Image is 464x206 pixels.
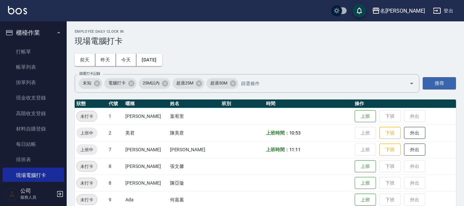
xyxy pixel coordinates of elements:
span: 上班中 [76,146,97,153]
a: 高階收支登錄 [3,106,64,121]
td: 8 [107,175,124,191]
span: 未知 [79,80,95,86]
th: 姓名 [168,99,220,108]
button: 名[PERSON_NAME] [369,4,428,18]
th: 狀態 [75,99,107,108]
div: 未知 [79,78,102,89]
button: 登出 [430,5,456,17]
button: 上班 [355,110,376,123]
span: 上班中 [76,130,97,137]
td: 陳美君 [168,125,220,141]
a: 掛單列表 [3,75,64,90]
td: 美君 [124,125,168,141]
td: [PERSON_NAME] [124,175,168,191]
button: 上班 [355,160,376,173]
div: 25M以內 [139,78,171,89]
td: [PERSON_NAME] [124,141,168,158]
td: [PERSON_NAME] [124,158,168,175]
div: 超過25M [172,78,204,89]
img: Person [5,187,19,201]
h3: 現場電腦打卡 [75,36,456,46]
th: 操作 [353,99,456,108]
button: 今天 [116,54,137,66]
a: 帳單列表 [3,59,64,75]
img: Logo [8,6,27,14]
span: 超過25M [172,80,197,86]
th: 代號 [107,99,124,108]
a: 每日結帳 [3,137,64,152]
button: 昨天 [95,54,116,66]
td: [PERSON_NAME] [168,141,220,158]
h2: Employee Daily Clock In [75,29,456,34]
div: 超過50M [206,78,238,89]
td: 葉宥里 [168,108,220,125]
b: 上班時間： [266,147,289,152]
span: 未打卡 [77,180,97,187]
td: 1 [107,108,124,125]
td: [PERSON_NAME] [124,108,168,125]
span: 電腦打卡 [104,80,130,86]
span: 未打卡 [77,113,97,120]
button: save [353,4,366,17]
p: 服務人員 [20,194,54,200]
th: 時間 [264,99,353,108]
div: 電腦打卡 [104,78,137,89]
span: 25M以內 [139,80,164,86]
a: 現金收支登錄 [3,90,64,106]
a: 材料自購登錄 [3,121,64,137]
div: 名[PERSON_NAME] [380,7,425,15]
button: 上班 [355,177,376,189]
td: 陳亞璇 [168,175,220,191]
span: 10:53 [289,130,301,136]
td: 7 [107,141,124,158]
button: 上班 [355,194,376,206]
a: 現場電腦打卡 [3,168,64,183]
h5: 公司 [20,188,54,194]
td: 2 [107,125,124,141]
button: 櫃檯作業 [3,24,64,41]
span: 未打卡 [77,196,97,203]
button: 外出 [404,144,425,156]
th: 暱稱 [124,99,168,108]
button: 下班 [379,144,401,156]
button: [DATE] [136,54,162,66]
span: 超過50M [206,80,231,86]
a: 打帳單 [3,44,64,59]
label: 篩選打卡記錄 [79,71,100,76]
a: 排班表 [3,152,64,167]
input: 篩選條件 [239,77,398,89]
button: 搜尋 [423,77,456,89]
th: 班別 [220,99,264,108]
span: 未打卡 [77,163,97,170]
button: 下班 [379,127,401,139]
td: 張文馨 [168,158,220,175]
b: 上班時間： [266,130,289,136]
span: 11:11 [289,147,301,152]
button: 外出 [404,127,425,139]
td: 8 [107,158,124,175]
button: Open [406,78,417,89]
button: 前天 [75,54,95,66]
